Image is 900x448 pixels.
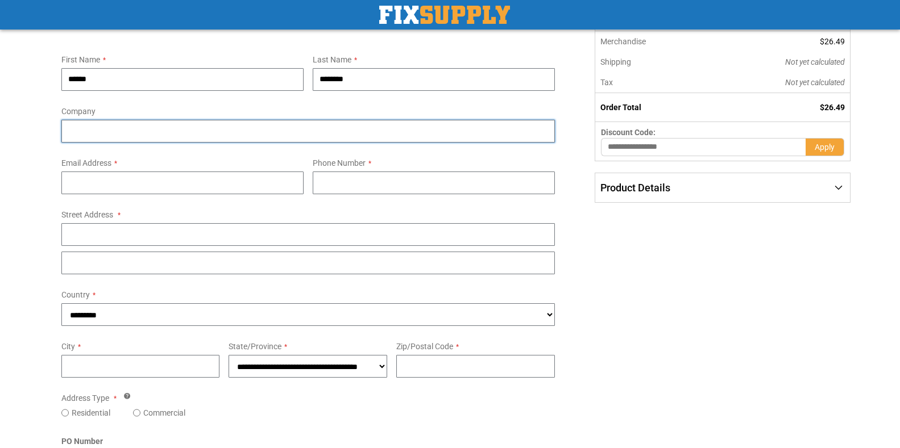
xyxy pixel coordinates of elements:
label: Commercial [143,407,185,418]
span: $26.49 [820,103,845,112]
label: Residential [72,407,110,418]
th: Tax [595,72,708,93]
img: Fix Industrial Supply [379,6,510,24]
a: store logo [379,6,510,24]
span: Shipping [600,57,631,66]
span: Zip/Postal Code [396,342,453,351]
span: Phone Number [313,158,366,168]
span: Email Address [61,158,111,168]
span: Apply [815,143,835,152]
span: Company [61,107,96,116]
span: $26.49 [820,37,845,46]
strong: Order Total [600,103,641,112]
button: Apply [806,138,844,156]
span: Not yet calculated [785,78,845,87]
span: Not yet calculated [785,57,845,66]
span: First Name [61,55,100,64]
span: Last Name [313,55,351,64]
span: Street Address [61,210,113,219]
span: Product Details [600,182,670,194]
th: Merchandise [595,31,708,52]
span: City [61,342,75,351]
span: Country [61,290,90,299]
span: Discount Code: [601,128,656,137]
span: Address Type [61,393,109,403]
span: State/Province [229,342,281,351]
